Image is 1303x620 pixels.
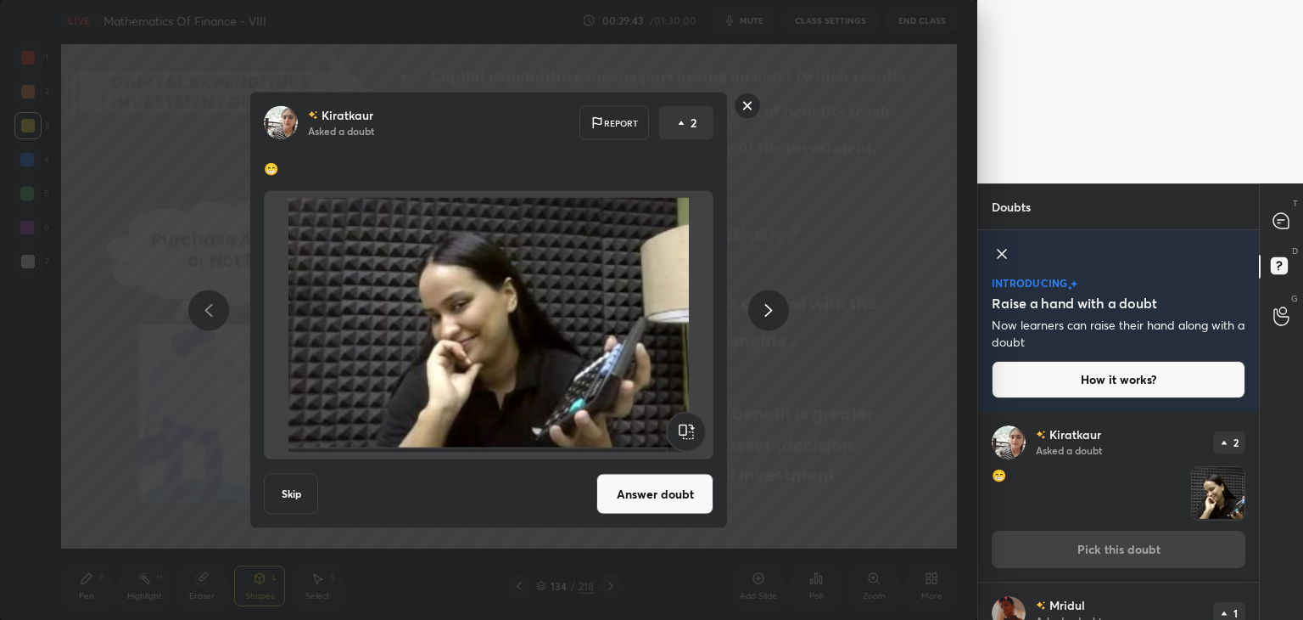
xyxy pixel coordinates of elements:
[691,115,696,132] p: 2
[1049,428,1101,442] p: Kiratkaur
[264,161,713,178] p: 😁
[1036,431,1046,440] img: no-rating-badge.077c3623.svg
[992,426,1026,459] img: 1a7c9b30c1a54afba879048832061837.jpg
[978,412,1259,620] div: grid
[1071,280,1077,288] img: large-star.026637fe.svg
[579,106,649,140] div: Report
[308,124,374,138] p: Asked a doubt
[1192,467,1244,520] img: 1759375772J9JZTD.JPEG
[978,184,1044,229] p: Doubts
[992,317,1245,351] p: Now learners can raise their hand along with a doubt
[264,106,298,140] img: 1a7c9b30c1a54afba879048832061837.jpg
[1036,443,1102,457] p: Asked a doubt
[1291,292,1298,305] p: G
[1068,285,1072,290] img: small-star.76a44327.svg
[1293,197,1298,210] p: T
[1036,601,1046,611] img: no-rating-badge.077c3623.svg
[992,278,1068,288] p: introducing
[322,109,373,122] p: Kiratkaur
[992,466,1184,521] h4: 😁
[1233,608,1238,618] p: 1
[1049,599,1085,612] p: Mridul
[596,474,713,515] button: Answer doubt
[992,293,1157,313] h5: Raise a hand with a doubt
[264,474,318,515] button: Skip
[1233,437,1239,448] p: 2
[284,198,693,453] img: 1759375772J9JZTD.JPEG
[1292,245,1298,257] p: D
[992,361,1245,398] button: How it works?
[308,110,318,120] img: no-rating-badge.077c3623.svg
